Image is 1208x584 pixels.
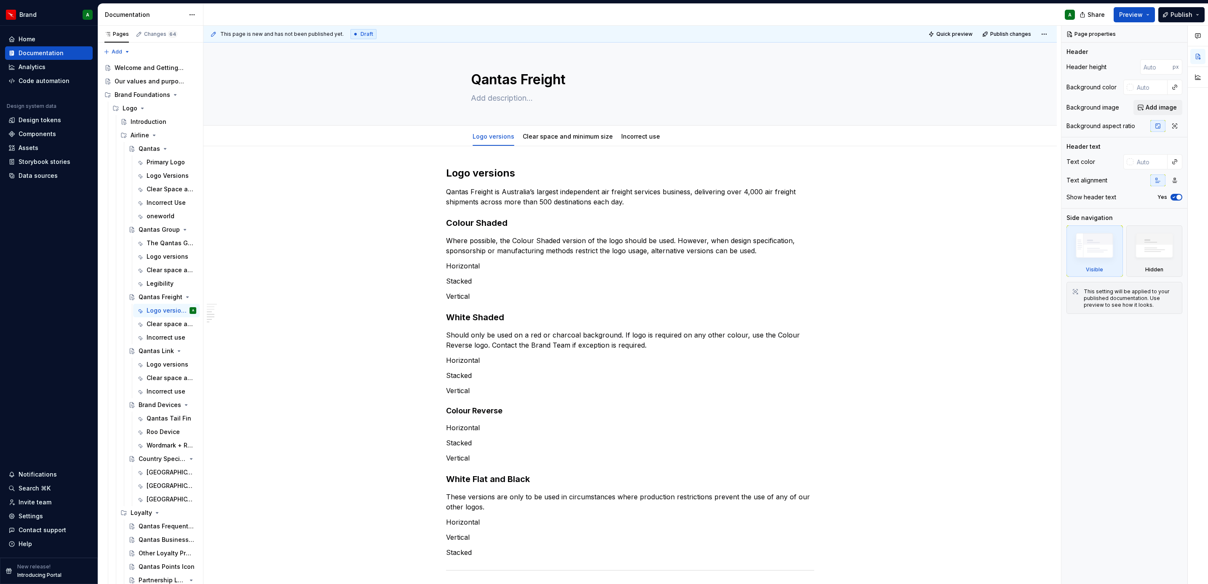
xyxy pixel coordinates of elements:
[1114,7,1155,22] button: Preview
[125,560,200,573] a: Qantas Points Icon
[19,11,37,19] div: Brand
[133,466,200,479] a: [GEOGRAPHIC_DATA]
[926,28,976,40] button: Quick preview
[133,277,200,290] a: Legibility
[1066,225,1123,277] div: Visible
[446,386,814,396] p: Vertical
[1066,142,1101,151] div: Header text
[5,496,93,509] a: Invite team
[147,158,185,166] div: Primary Logo
[19,35,35,43] div: Home
[1066,103,1119,112] div: Background image
[5,141,93,155] a: Assets
[1158,7,1205,22] button: Publish
[139,225,180,234] div: Qantas Group
[446,187,814,207] p: Qantas Freight is Australia’s largest independent air freight services business, delivering over ...
[139,401,181,409] div: Brand Devices
[133,385,200,398] a: Incorrect use
[133,493,200,506] a: [GEOGRAPHIC_DATA]
[980,28,1035,40] button: Publish changes
[1066,158,1095,166] div: Text color
[147,252,188,261] div: Logo versions
[618,127,663,145] div: Incorrect use
[1140,59,1173,75] input: Auto
[125,344,200,358] a: Qantas Link
[1173,64,1179,70] p: px
[446,453,814,463] p: Vertical
[147,495,195,504] div: [GEOGRAPHIC_DATA]
[5,32,93,46] a: Home
[1126,225,1183,277] div: Hidden
[133,304,200,317] a: Logo versionsA
[19,63,45,71] div: Analytics
[133,479,200,493] a: [GEOGRAPHIC_DATA]
[147,360,188,369] div: Logo versions
[139,293,182,301] div: Qantas Freight
[125,520,200,533] a: Qantas Frequent Flyer logo
[1133,100,1182,115] button: Add image
[123,104,137,113] div: Logo
[1068,11,1072,18] div: A
[1145,266,1163,273] div: Hidden
[446,261,814,271] p: Horizontal
[101,61,200,75] a: Welcome and Getting Started
[19,144,38,152] div: Assets
[1119,11,1143,19] span: Preview
[519,127,616,145] div: Clear space and minimum size
[2,5,96,24] button: BrandA
[1133,80,1168,95] input: Auto
[446,438,814,448] p: Stacked
[131,509,152,517] div: Loyalty
[19,498,51,506] div: Invite team
[1066,48,1088,56] div: Header
[446,406,814,416] h4: Colour Reverse
[133,439,200,452] a: Wordmark + Roo
[147,428,180,436] div: Roo Device
[101,88,200,102] div: Brand Foundations
[220,31,344,38] span: This page is new and has not been published yet.
[101,46,133,58] button: Add
[446,291,814,301] p: Vertical
[147,266,195,274] div: Clear space and minimum size
[147,239,195,247] div: The Qantas Group logo
[125,546,200,560] a: Other Loyalty Products
[621,133,660,140] a: Incorrect use
[147,414,191,423] div: Qantas Tail Fin
[446,276,814,286] p: Stacked
[1066,83,1117,91] div: Background color
[6,10,16,20] img: 6b187050-a3ed-48aa-8485-808e17fcee26.png
[139,549,195,557] div: Other Loyalty Products
[133,169,200,182] a: Logo Versions
[133,371,200,385] a: Clear space and minimum size
[446,166,814,180] h2: Logo versions
[361,31,373,38] span: Draft
[17,563,51,570] p: New release!
[446,532,814,542] p: Vertical
[147,482,195,490] div: [GEOGRAPHIC_DATA]
[139,563,195,571] div: Qantas Points Icon
[5,468,93,481] button: Notifications
[133,331,200,344] a: Incorrect use
[19,470,57,479] div: Notifications
[133,425,200,439] a: Roo Device
[125,290,200,304] a: Qantas Freight
[5,509,93,523] a: Settings
[147,387,185,396] div: Incorrect use
[5,155,93,169] a: Storybook stories
[523,133,613,140] a: Clear space and minimum size
[147,333,185,342] div: Incorrect use
[5,60,93,74] a: Analytics
[5,537,93,551] button: Help
[117,115,200,129] a: Introduction
[7,103,56,110] div: Design system data
[1133,154,1168,169] input: Auto
[446,547,814,557] p: Stacked
[5,74,93,88] a: Code automation
[446,492,814,512] p: These versions are only to be used in circumstances where production restrictions prevent the use...
[133,412,200,425] a: Qantas Tail Fin
[147,306,188,315] div: Logo versions
[144,31,177,38] div: Changes
[446,517,814,527] p: Horizontal
[473,133,514,140] a: Logo versions
[5,523,93,537] button: Contact support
